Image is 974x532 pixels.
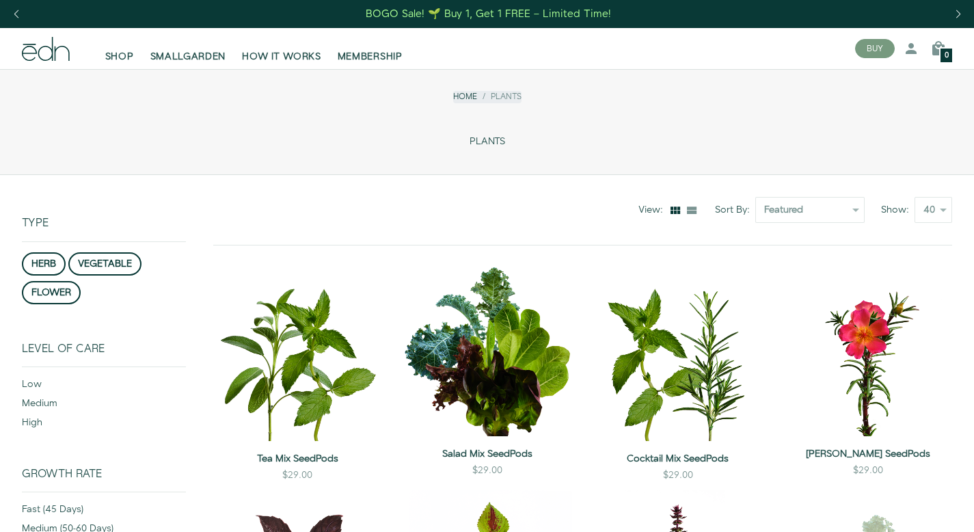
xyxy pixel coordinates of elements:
[97,34,142,64] a: SHOP
[242,50,321,64] span: HOW IT WORKS
[22,343,186,367] div: Level of Care
[22,397,186,416] div: medium
[329,34,411,64] a: MEMBERSHIP
[22,175,186,241] div: Type
[453,91,477,103] a: Home
[142,34,234,64] a: SMALLGARDEN
[338,50,403,64] span: MEMBERSHIP
[881,203,915,217] label: Show:
[22,377,186,397] div: low
[213,452,381,466] a: Tea Mix SeedPods
[22,416,186,435] div: high
[663,468,693,482] div: $29.00
[282,468,312,482] div: $29.00
[366,7,611,21] div: BOGO Sale! 🌱 Buy 1, Get 1 FREE – Limited Time!
[853,464,883,477] div: $29.00
[715,203,755,217] label: Sort By:
[22,468,186,492] div: Growth Rate
[364,3,612,25] a: BOGO Sale! 🌱 Buy 1, Get 1 FREE – Limited Time!
[22,281,81,304] button: flower
[472,464,502,477] div: $29.00
[403,447,571,461] a: Salad Mix SeedPods
[594,267,762,441] img: Cocktail Mix SeedPods
[855,39,895,58] button: BUY
[22,252,66,276] button: herb
[22,503,186,522] div: fast (45 days)
[213,267,381,441] img: Tea Mix SeedPods
[784,447,952,461] a: [PERSON_NAME] SeedPods
[477,91,522,103] li: Plants
[150,50,226,64] span: SMALLGARDEN
[594,452,762,466] a: Cocktail Mix SeedPods
[403,267,571,436] img: Salad Mix SeedPods
[945,52,949,59] span: 0
[68,252,141,276] button: vegetable
[234,34,329,64] a: HOW IT WORKS
[105,50,134,64] span: SHOP
[470,136,505,148] span: PLANTS
[784,267,952,436] img: Moss Rose SeedPods
[638,203,668,217] div: View:
[453,91,522,103] nav: breadcrumbs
